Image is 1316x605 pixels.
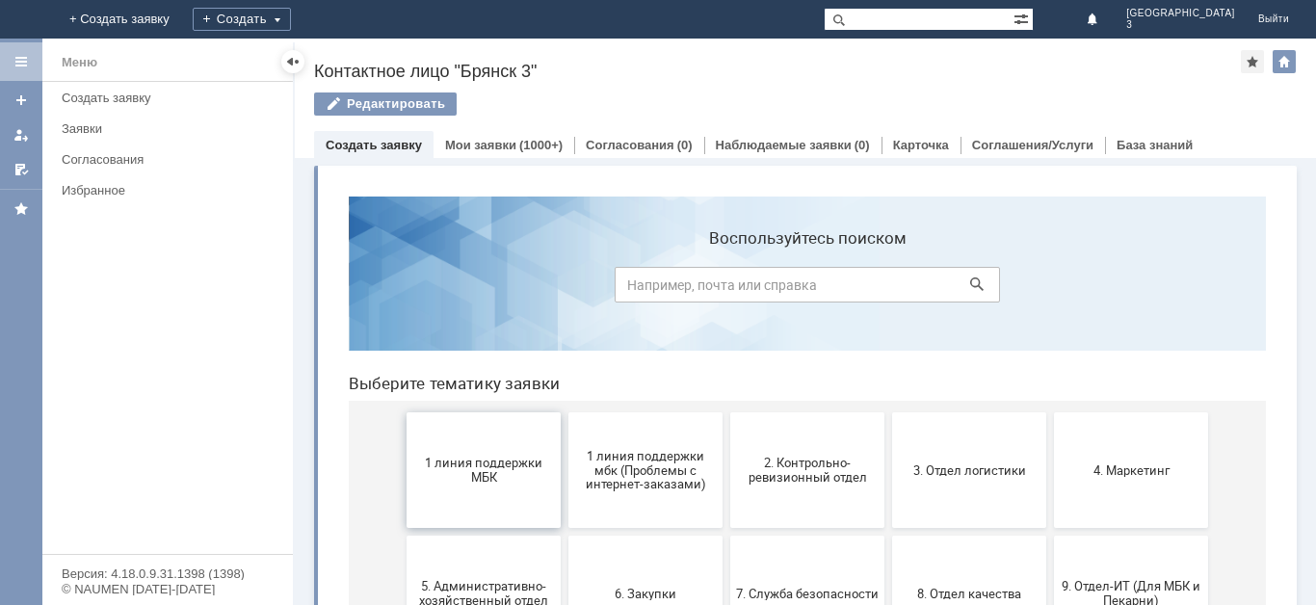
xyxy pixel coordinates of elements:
[15,193,933,212] header: Выберите тематику заявки
[721,355,875,470] button: 9. Отдел-ИТ (Для МБК и Пекарни)
[1126,19,1235,31] span: 3
[1126,8,1235,19] span: [GEOGRAPHIC_DATA]
[6,85,37,116] a: Создать заявку
[62,183,260,197] div: Избранное
[855,138,870,152] div: (0)
[403,405,545,419] span: 7. Служба безопасности
[54,114,289,144] a: Заявки
[281,50,304,73] div: Скрыть меню
[73,355,227,470] button: 5. Административно-хозяйственный отдел
[193,8,291,31] div: Создать
[6,154,37,185] a: Мои согласования
[6,119,37,150] a: Мои заявки
[721,478,875,593] button: Финансовый отдел
[893,138,949,152] a: Карточка
[559,478,713,593] button: Отдел-ИТ (Офис)
[62,152,281,167] div: Согласования
[726,281,869,296] span: 4. Маркетинг
[73,478,227,593] button: Бухгалтерия (для мбк)
[62,567,274,580] div: Версия: 4.18.0.9.31.1398 (1398)
[565,281,707,296] span: 3. Отдел логистики
[241,267,383,310] span: 1 линия поддержки мбк (Проблемы с интернет-заказами)
[235,478,389,593] button: Отдел ИТ (1С)
[726,398,869,427] span: 9. Отдел-ИТ (Для МБК и Пекарни)
[677,138,693,152] div: (0)
[716,138,852,152] a: Наблюдаемые заявки
[559,355,713,470] button: 8. Отдел качества
[73,231,227,347] button: 1 линия поддержки МБК
[1117,138,1193,152] a: База знаний
[62,51,97,74] div: Меню
[721,231,875,347] button: 4. Маркетинг
[79,275,222,303] span: 1 линия поддержки МБК
[79,398,222,427] span: 5. Административно-хозяйственный отдел
[62,121,281,136] div: Заявки
[1241,50,1264,73] div: Добавить в избранное
[241,405,383,419] span: 6. Закупки
[1013,9,1033,27] span: Расширенный поиск
[54,145,289,174] a: Согласования
[62,583,274,595] div: © NAUMEN [DATE]-[DATE]
[565,405,707,419] span: 8. Отдел качества
[281,47,667,66] label: Воспользуйтесь поиском
[519,138,563,152] div: (1000+)
[235,355,389,470] button: 6. Закупки
[397,478,551,593] button: Отдел-ИТ (Битрикс24 и CRM)
[403,275,545,303] span: 2. Контрольно-ревизионный отдел
[397,231,551,347] button: 2. Контрольно-ревизионный отдел
[54,83,289,113] a: Создать заявку
[62,91,281,105] div: Создать заявку
[281,86,667,121] input: Например, почта или справка
[403,521,545,550] span: Отдел-ИТ (Битрикс24 и CRM)
[79,528,222,542] span: Бухгалтерия (для мбк)
[559,231,713,347] button: 3. Отдел логистики
[235,231,389,347] button: 1 линия поддержки мбк (Проблемы с интернет-заказами)
[586,138,674,152] a: Согласования
[241,528,383,542] span: Отдел ИТ (1С)
[326,138,422,152] a: Создать заявку
[726,528,869,542] span: Финансовый отдел
[1273,50,1296,73] div: Изменить домашнюю страницу
[314,62,1241,81] div: Контактное лицо "Брянск 3"
[565,528,707,542] span: Отдел-ИТ (Офис)
[397,355,551,470] button: 7. Служба безопасности
[445,138,516,152] a: Мои заявки
[972,138,1093,152] a: Соглашения/Услуги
